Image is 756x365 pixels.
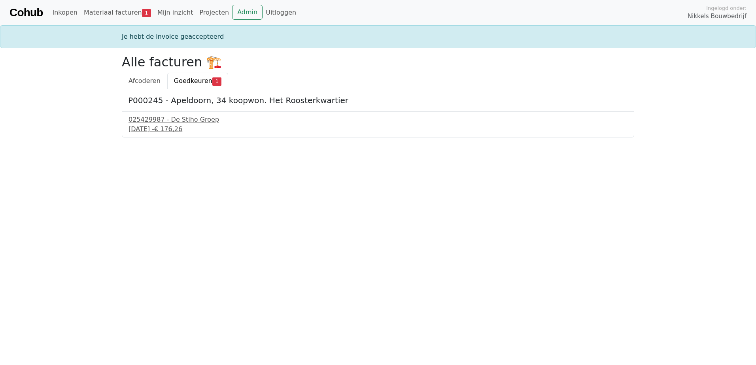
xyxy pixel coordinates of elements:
span: Nikkels Bouwbedrijf [688,12,747,21]
span: Goedkeuren [174,77,212,85]
span: Ingelogd onder: [706,4,747,12]
a: Uitloggen [263,5,299,21]
h5: P000245 - Apeldoorn, 34 koopwon. Het Roosterkwartier [128,96,628,105]
a: Cohub [9,3,43,22]
div: [DATE] - [129,124,627,134]
a: Materiaal facturen1 [81,5,154,21]
span: Afcoderen [129,77,161,85]
a: Inkopen [49,5,80,21]
div: Je hebt de invoice geaccepteerd [117,32,639,41]
h2: Alle facturen 🏗️ [122,55,634,70]
span: 1 [142,9,151,17]
a: Goedkeuren1 [167,73,228,89]
span: 1 [212,77,221,85]
div: 025429987 - De Stiho Groep [129,115,627,124]
a: Afcoderen [122,73,167,89]
span: € 176,26 [154,125,182,133]
a: Admin [232,5,263,20]
a: 025429987 - De Stiho Groep[DATE] -€ 176,26 [129,115,627,134]
a: Projecten [196,5,232,21]
a: Mijn inzicht [154,5,197,21]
